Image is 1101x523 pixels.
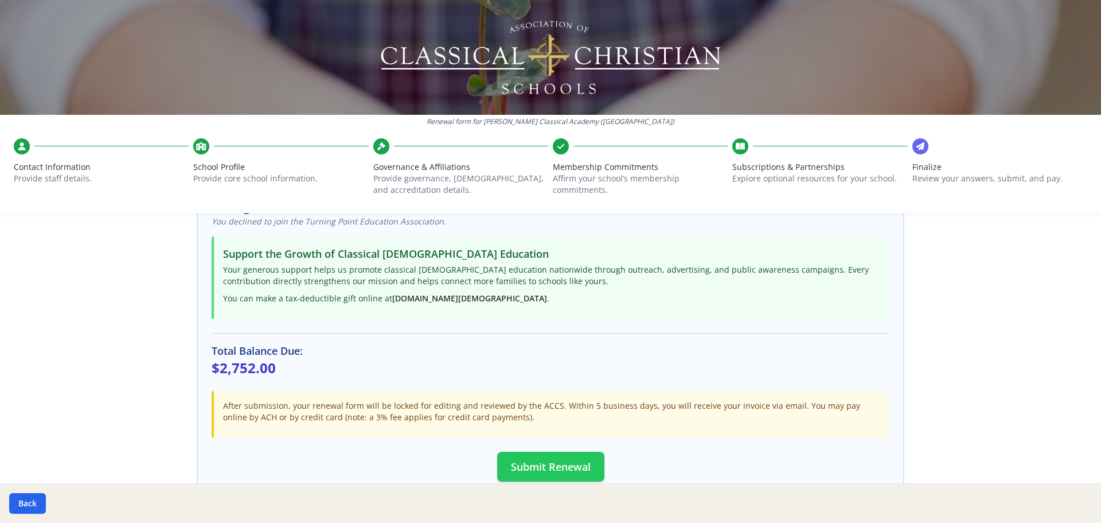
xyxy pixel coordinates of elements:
span: Membership Commitments [553,161,728,173]
p: Provide staff details. [14,173,189,184]
p: You can make a tax-deductible gift online at . [223,293,880,304]
span: Subscriptions & Partnerships [732,161,907,173]
p: Provide core school information. [193,173,368,184]
p: Provide governance, [DEMOGRAPHIC_DATA], and accreditation details. [373,173,548,196]
p: Explore optional resources for your school. [732,173,907,184]
a: [DOMAIN_NAME][DEMOGRAPHIC_DATA] [392,293,547,304]
p: Affirm your school’s membership commitments. [553,173,728,196]
p: Review your answers, submit, and pay. [912,173,1087,184]
p: After submission, your renewal form will be locked for editing and reviewed by the ACCS. Within 5... [223,400,880,423]
span: Governance & Affiliations [373,161,548,173]
p: $2,752.00 [212,359,889,377]
h3: Support the Growth of Classical [DEMOGRAPHIC_DATA] Education [223,246,880,262]
button: Submit Renewal [497,452,604,482]
button: Back [9,493,46,514]
h3: Total Balance Due: [212,343,889,359]
span: Finalize [912,161,1087,173]
span: Contact Information [14,161,189,173]
img: Logo [379,17,723,98]
p: Your generous support helps us promote classical [DEMOGRAPHIC_DATA] education nationwide through ... [223,264,880,287]
span: School Profile [193,161,368,173]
